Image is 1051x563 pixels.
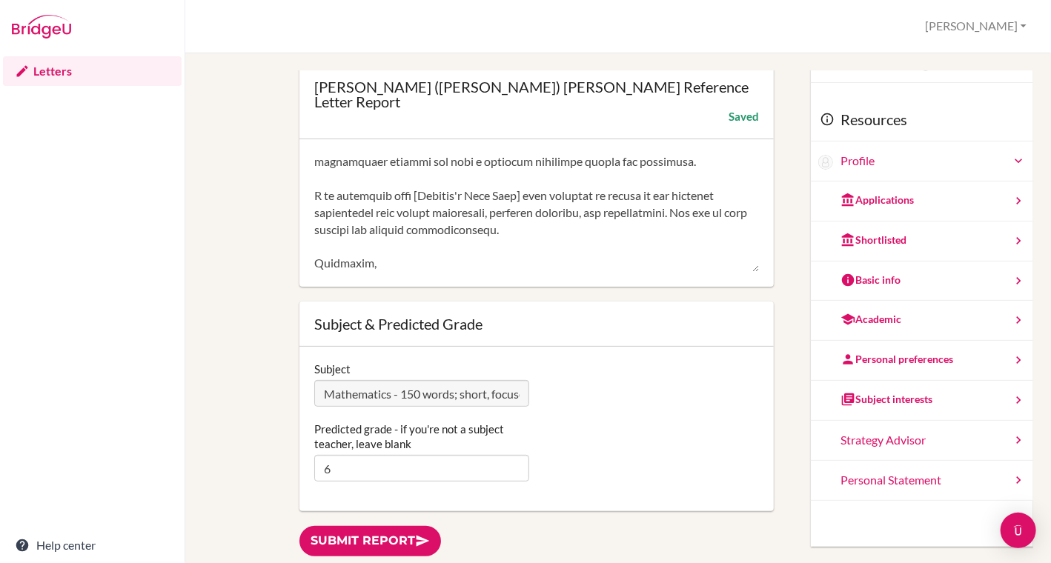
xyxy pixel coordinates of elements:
[314,362,351,376] label: Subject
[3,56,182,86] a: Letters
[314,79,759,109] div: [PERSON_NAME] ([PERSON_NAME]) [PERSON_NAME] Reference Letter Report
[811,461,1033,501] a: Personal Statement
[811,381,1033,421] a: Subject interests
[841,153,1026,170] a: Profile
[841,392,932,407] div: Subject interests
[12,15,71,39] img: Bridge-U
[918,13,1033,40] button: [PERSON_NAME]
[811,221,1033,261] a: Shortlisted
[811,341,1033,381] a: Personal preferences
[314,316,759,331] div: Subject & Predicted Grade
[314,422,529,451] label: Predicted grade - if you're not a subject teacher, leave blank
[811,421,1033,461] a: Strategy Advisor
[811,301,1033,341] a: Academic
[841,352,953,367] div: Personal preferences
[299,526,441,556] a: Submit report
[811,98,1033,142] div: Resources
[841,273,901,287] div: Basic info
[841,233,906,247] div: Shortlisted
[729,109,759,124] div: Saved
[3,530,182,560] a: Help center
[1001,513,1036,548] div: Open Intercom Messenger
[841,193,914,207] div: Applications
[818,155,833,170] img: Gia Thy (Luna) Nghiem
[811,261,1033,302] a: Basic info
[811,181,1033,221] a: Applications
[841,312,901,327] div: Academic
